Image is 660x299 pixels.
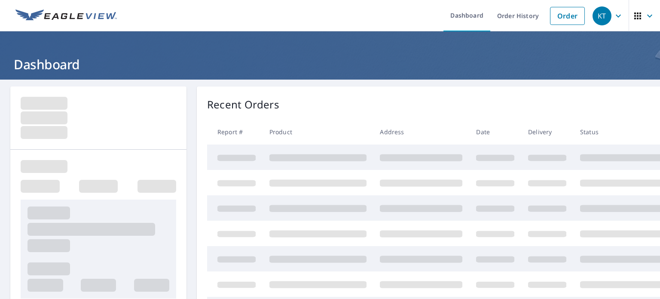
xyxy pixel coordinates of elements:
[521,119,573,145] th: Delivery
[10,55,650,73] h1: Dashboard
[593,6,611,25] div: KT
[15,9,117,22] img: EV Logo
[263,119,373,145] th: Product
[550,7,585,25] a: Order
[207,97,279,112] p: Recent Orders
[207,119,263,145] th: Report #
[469,119,521,145] th: Date
[373,119,469,145] th: Address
